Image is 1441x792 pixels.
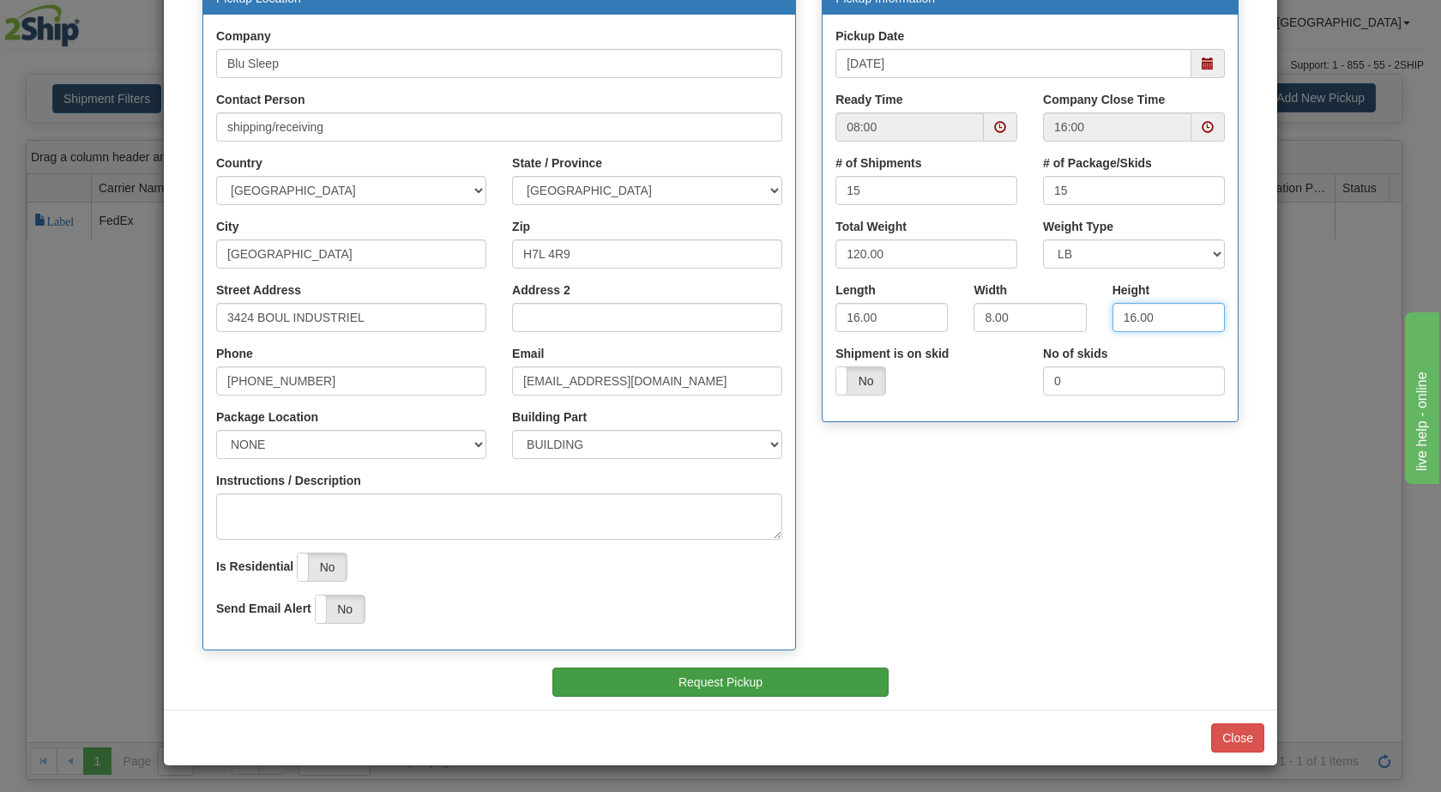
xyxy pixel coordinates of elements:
label: No of skids [1043,345,1107,362]
label: # of Shipments [835,154,921,172]
label: Company Close Time [1043,91,1165,108]
label: Zip [512,218,530,235]
label: Street Address [216,281,301,299]
label: Is Residential [216,558,293,575]
label: Package Location [216,408,318,426]
label: Width [974,281,1007,299]
iframe: chat widget [1402,308,1439,483]
label: Send Email Alert [216,600,311,617]
label: Instructions / Description [216,472,361,489]
label: Pickup Date [835,27,904,45]
label: No [316,596,365,623]
label: No [298,553,347,581]
button: Request Pickup [552,668,889,697]
label: Weight Type [1043,218,1113,235]
label: State / Province [512,154,602,172]
label: Email [512,345,544,362]
label: Address 2 [512,281,570,299]
button: Close [1211,723,1264,753]
label: Company [216,27,271,45]
label: Shipment is on skid [835,345,949,362]
label: Length [835,281,876,299]
label: No [836,367,885,395]
div: live help - online [13,10,159,31]
label: Phone [216,345,253,362]
label: Height [1112,281,1150,299]
label: Ready Time [835,91,902,108]
label: Total Weight [835,218,907,235]
label: Contact Person [216,91,304,108]
label: City [216,218,238,235]
label: # of Package/Skids [1043,154,1152,172]
label: Country [216,154,262,172]
label: Building Part [512,408,587,426]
